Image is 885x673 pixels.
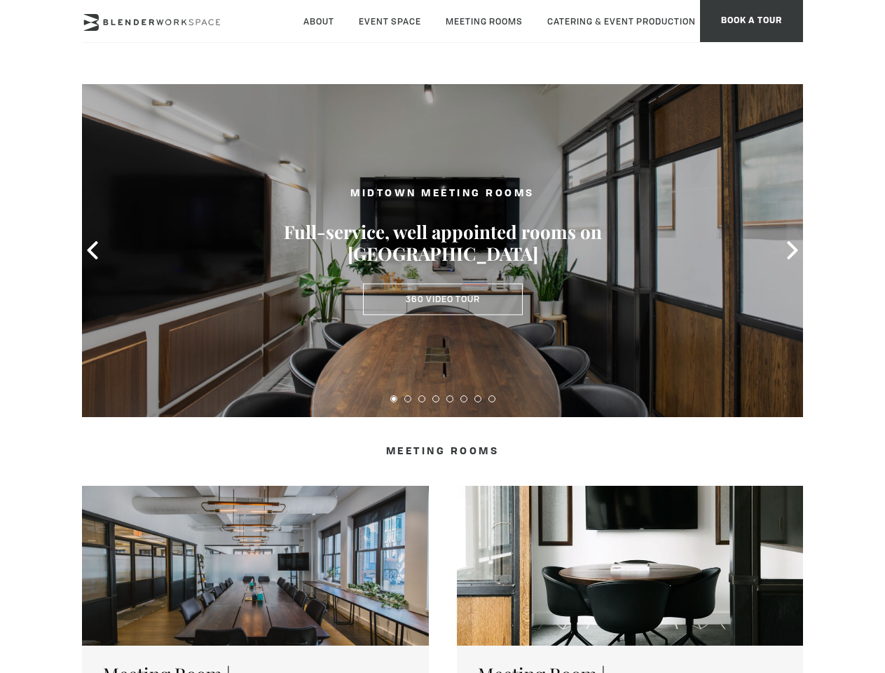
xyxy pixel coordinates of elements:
iframe: Chat Widget [815,606,885,673]
a: 360 Video Tour [363,283,523,315]
h2: MIDTOWN MEETING ROOMS [282,186,604,203]
h4: Meeting Rooms [152,445,733,458]
h3: Full-service, well appointed rooms on [GEOGRAPHIC_DATA] [282,222,604,265]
